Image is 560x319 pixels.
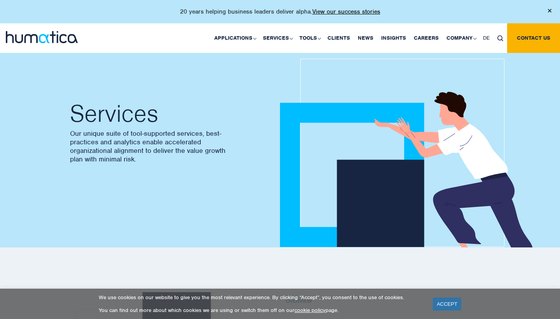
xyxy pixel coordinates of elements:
a: cookie policy [294,307,325,314]
a: DE [479,23,493,53]
a: Clients [324,23,354,53]
img: search_icon [497,35,503,41]
a: Careers [410,23,443,53]
span: DE [483,35,490,41]
h2: Services [70,102,272,125]
a: Insights [377,23,410,53]
a: Contact us [507,23,560,53]
a: View our success stories [312,8,380,16]
p: We use cookies on our website to give you the most relevant experience. By clicking “Accept”, you... [99,294,423,301]
a: Tools [296,23,324,53]
a: Services [259,23,296,53]
a: Company [443,23,479,53]
a: Applications [210,23,259,53]
img: logo [6,31,78,43]
img: about_banner1 [280,59,549,247]
a: News [354,23,377,53]
p: You can find out more about which cookies we are using or switch them off on our page. [99,307,423,314]
p: 20 years helping business leaders deliver alpha. [180,8,380,16]
a: ACCEPT [433,298,461,310]
p: Our unique suite of tool-supported services, best-practices and analytics enable accelerated orga... [70,129,272,163]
